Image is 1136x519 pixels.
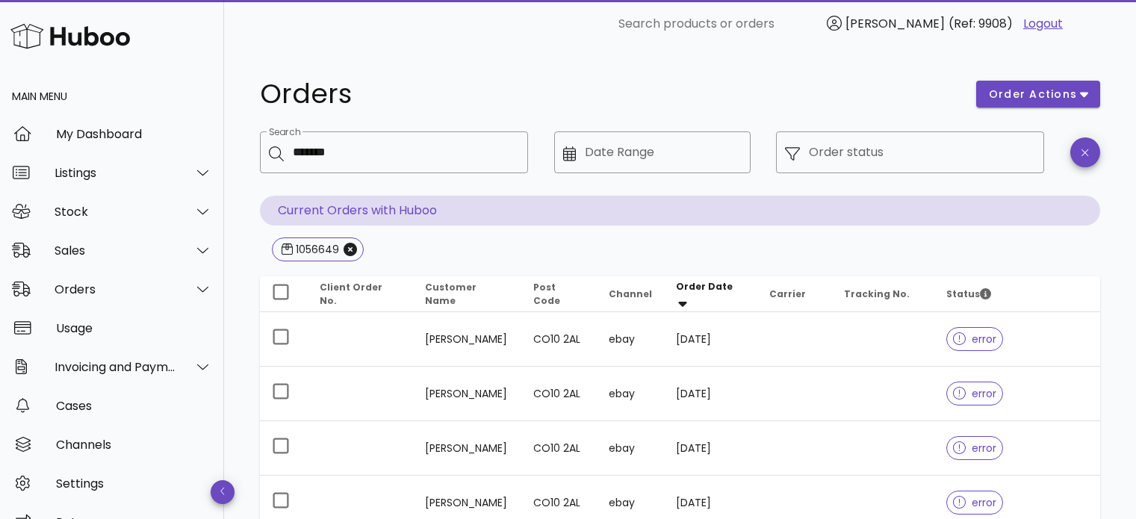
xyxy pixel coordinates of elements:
span: error [953,497,997,508]
label: Search [269,127,300,138]
span: Order Date [676,280,733,293]
div: Channels [56,438,212,452]
th: Order Date: Sorted descending. Activate to remove sorting. [664,276,757,312]
span: order actions [988,87,1078,102]
div: Cases [56,399,212,413]
th: Client Order No. [308,276,413,312]
div: Listings [55,166,176,180]
td: [DATE] [664,421,757,476]
td: [PERSON_NAME] [413,312,521,367]
button: order actions [976,81,1100,108]
th: Channel [597,276,664,312]
th: Customer Name [413,276,521,312]
div: Settings [56,476,212,491]
div: Invoicing and Payments [55,360,176,374]
th: Status [934,276,1100,312]
span: Channel [609,288,652,300]
div: Sales [55,243,176,258]
span: Carrier [769,288,806,300]
td: CO10 2AL [521,312,597,367]
span: Client Order No. [320,281,382,307]
p: Current Orders with Huboo [260,196,1100,226]
td: CO10 2AL [521,421,597,476]
span: Post Code [533,281,560,307]
td: ebay [597,312,664,367]
span: Customer Name [425,281,477,307]
a: Logout [1023,15,1063,33]
div: My Dashboard [56,127,212,141]
td: ebay [597,421,664,476]
td: [PERSON_NAME] [413,367,521,421]
div: 1056649 [293,242,339,257]
button: Close [344,243,357,256]
td: CO10 2AL [521,367,597,421]
span: (Ref: 9908) [949,15,1013,32]
div: Orders [55,282,176,296]
h1: Orders [260,81,958,108]
th: Tracking No. [832,276,934,312]
span: Tracking No. [844,288,910,300]
td: [DATE] [664,312,757,367]
div: Usage [56,321,212,335]
th: Post Code [521,276,597,312]
td: [DATE] [664,367,757,421]
td: ebay [597,367,664,421]
td: [PERSON_NAME] [413,421,521,476]
img: Huboo Logo [10,20,130,52]
th: Carrier [757,276,832,312]
span: Status [946,288,991,300]
span: [PERSON_NAME] [845,15,945,32]
div: Stock [55,205,176,219]
span: error [953,388,997,399]
span: error [953,334,997,344]
span: error [953,443,997,453]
